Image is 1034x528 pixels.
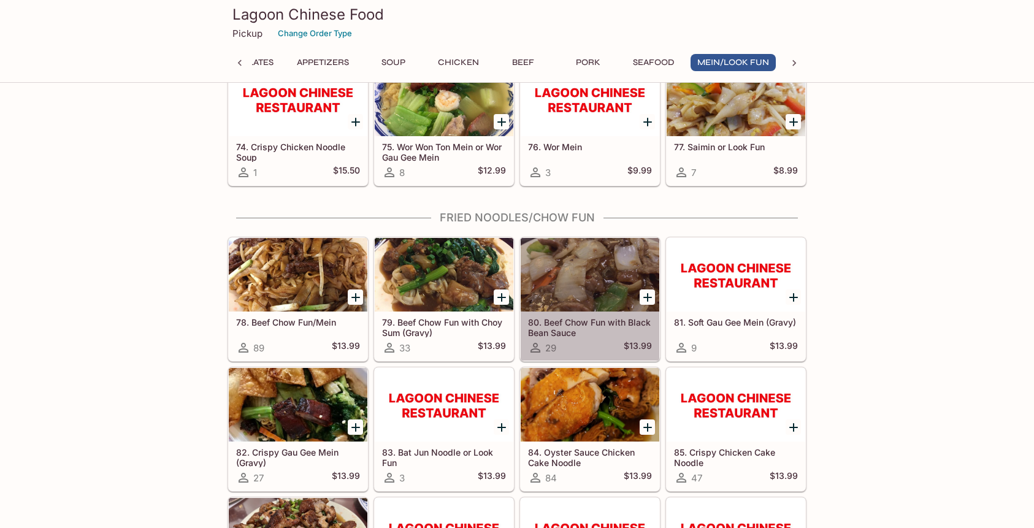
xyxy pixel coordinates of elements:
[431,54,486,71] button: Chicken
[228,211,806,224] h4: Fried Noodles/Chow Fun
[348,114,363,129] button: Add 74. Crispy Chicken Noodle Soup
[332,340,360,355] h5: $13.99
[786,114,801,129] button: Add 77. Saimin or Look Fun
[494,114,509,129] button: Add 75. Wor Won Ton Mein or Wor Gau Gee Mein
[290,54,356,71] button: Appetizers
[496,54,551,71] button: Beef
[691,342,697,354] span: 9
[521,238,659,312] div: 80. Beef Chow Fun with Black Bean Sauce
[374,367,514,491] a: 83. Bat Jun Noodle or Look Fun3$13.99
[382,142,506,162] h5: 75. Wor Won Ton Mein or Wor Gau Gee Mein
[521,368,659,442] div: 84. Oyster Sauce Chicken Cake Noodle
[545,472,557,484] span: 84
[626,54,681,71] button: Seafood
[332,470,360,485] h5: $13.99
[520,237,660,361] a: 80. Beef Chow Fun with Black Bean Sauce29$13.99
[561,54,616,71] button: Pork
[228,367,368,491] a: 82. Crispy Gau Gee Mein (Gravy)27$13.99
[667,238,805,312] div: 81. Soft Gau Gee Mein (Gravy)
[640,289,655,305] button: Add 80. Beef Chow Fun with Black Bean Sauce
[545,167,551,178] span: 3
[399,342,410,354] span: 33
[374,62,514,186] a: 75. Wor Won Ton Mein or Wor Gau Gee Mein8$12.99
[494,419,509,435] button: Add 83. Bat Jun Noodle or Look Fun
[366,54,421,71] button: Soup
[640,114,655,129] button: Add 76. Wor Mein
[770,470,798,485] h5: $13.99
[667,368,805,442] div: 85. Crispy Chicken Cake Noodle
[666,367,806,491] a: 85. Crispy Chicken Cake Noodle47$13.99
[374,237,514,361] a: 79. Beef Chow Fun with Choy Sum (Gravy)33$13.99
[236,142,360,162] h5: 74. Crispy Chicken Noodle Soup
[667,63,805,136] div: 77. Saimin or Look Fun
[236,317,360,327] h5: 78. Beef Chow Fun/Mein
[232,28,262,39] p: Pickup
[666,237,806,361] a: 81. Soft Gau Gee Mein (Gravy)9$13.99
[627,165,652,180] h5: $9.99
[691,54,776,71] button: Mein/Look Fun
[773,165,798,180] h5: $8.99
[666,62,806,186] a: 77. Saimin or Look Fun7$8.99
[528,317,652,337] h5: 80. Beef Chow Fun with Black Bean Sauce
[382,447,506,467] h5: 83. Bat Jun Noodle or Look Fun
[375,368,513,442] div: 83. Bat Jun Noodle or Look Fun
[253,342,264,354] span: 89
[624,470,652,485] h5: $13.99
[494,289,509,305] button: Add 79. Beef Chow Fun with Choy Sum (Gravy)
[375,238,513,312] div: 79. Beef Chow Fun with Choy Sum (Gravy)
[228,62,368,186] a: 74. Crispy Chicken Noodle Soup1$15.50
[674,317,798,327] h5: 81. Soft Gau Gee Mein (Gravy)
[382,317,506,337] h5: 79. Beef Chow Fun with Choy Sum (Gravy)
[674,142,798,152] h5: 77. Saimin or Look Fun
[528,142,652,152] h5: 76. Wor Mein
[229,368,367,442] div: 82. Crispy Gau Gee Mein (Gravy)
[521,63,659,136] div: 76. Wor Mein
[478,340,506,355] h5: $13.99
[674,447,798,467] h5: 85. Crispy Chicken Cake Noodle
[624,340,652,355] h5: $13.99
[478,165,506,180] h5: $12.99
[528,447,652,467] h5: 84. Oyster Sauce Chicken Cake Noodle
[399,472,405,484] span: 3
[375,63,513,136] div: 75. Wor Won Ton Mein or Wor Gau Gee Mein
[770,340,798,355] h5: $13.99
[640,419,655,435] button: Add 84. Oyster Sauce Chicken Cake Noodle
[691,167,696,178] span: 7
[236,447,360,467] h5: 82. Crispy Gau Gee Mein (Gravy)
[229,63,367,136] div: 74. Crispy Chicken Noodle Soup
[478,470,506,485] h5: $13.99
[333,165,360,180] h5: $15.50
[786,419,801,435] button: Add 85. Crispy Chicken Cake Noodle
[545,342,556,354] span: 29
[691,472,702,484] span: 47
[348,289,363,305] button: Add 78. Beef Chow Fun/Mein
[520,367,660,491] a: 84. Oyster Sauce Chicken Cake Noodle84$13.99
[253,167,257,178] span: 1
[229,238,367,312] div: 78. Beef Chow Fun/Mein
[786,289,801,305] button: Add 81. Soft Gau Gee Mein (Gravy)
[520,62,660,186] a: 76. Wor Mein3$9.99
[228,237,368,361] a: 78. Beef Chow Fun/Mein89$13.99
[348,419,363,435] button: Add 82. Crispy Gau Gee Mein (Gravy)
[232,5,802,24] h3: Lagoon Chinese Food
[272,24,358,43] button: Change Order Type
[253,472,264,484] span: 27
[399,167,405,178] span: 8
